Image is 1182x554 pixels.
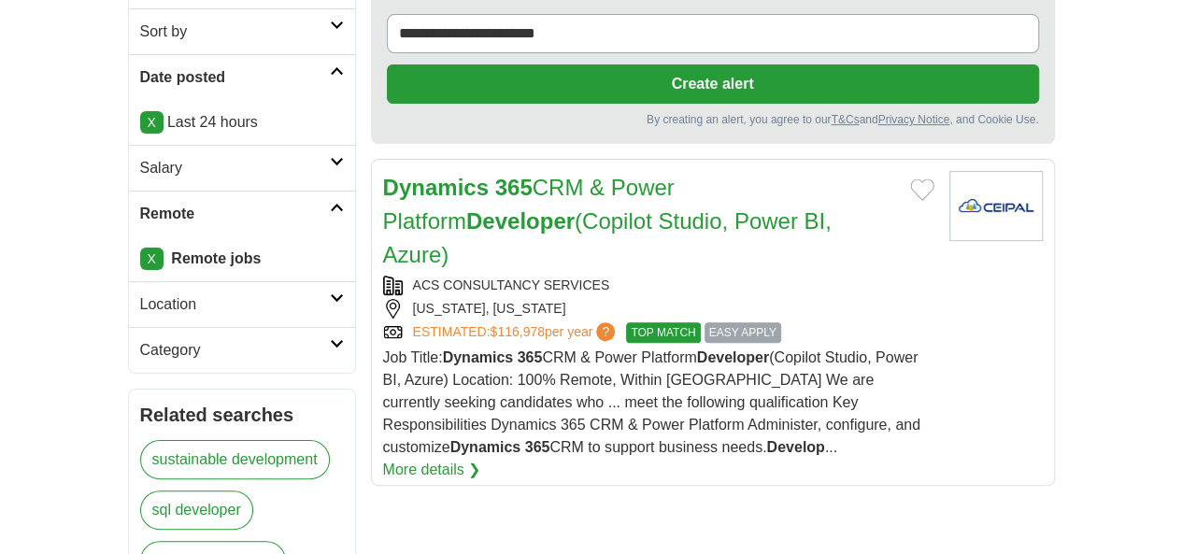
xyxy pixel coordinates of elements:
[383,175,489,200] strong: Dynamics
[140,490,253,530] a: sql developer
[949,171,1043,241] img: Company logo
[877,113,949,126] a: Privacy Notice
[383,276,934,295] div: ACS CONSULTANCY SERVICES
[129,281,355,327] a: Location
[171,250,261,266] strong: Remote jobs
[140,157,330,179] h2: Salary
[140,339,330,362] h2: Category
[140,66,330,89] h2: Date posted
[129,145,355,191] a: Salary
[383,349,920,455] span: Job Title: CRM & Power Platform (Copilot Studio, Power BI, Azure) Location: 100% Remote, Within [...
[450,439,521,455] strong: Dynamics
[387,64,1039,104] button: Create alert
[140,248,164,270] a: X
[129,8,355,54] a: Sort by
[490,324,544,339] span: $116,978
[495,175,533,200] strong: 365
[140,293,330,316] h2: Location
[626,322,700,343] span: TOP MATCH
[129,191,355,236] a: Remote
[383,299,934,319] div: [US_STATE], [US_STATE]
[910,178,934,201] button: Add to favorite jobs
[140,111,344,134] p: Last 24 hours
[697,349,769,365] strong: Developer
[831,113,859,126] a: T&Cs
[413,322,619,343] a: ESTIMATED:$116,978per year?
[140,401,344,429] h2: Related searches
[443,349,514,365] strong: Dynamics
[466,208,575,234] strong: Developer
[705,322,781,343] span: EASY APPLY
[140,203,330,225] h2: Remote
[596,322,615,341] span: ?
[525,439,550,455] strong: 365
[129,327,355,373] a: Category
[140,21,330,43] h2: Sort by
[387,111,1039,128] div: By creating an alert, you agree to our and , and Cookie Use.
[383,459,481,481] a: More details ❯
[766,439,824,455] strong: Develop
[129,54,355,100] a: Date posted
[140,440,330,479] a: sustainable development
[383,175,832,267] a: Dynamics 365CRM & Power PlatformDeveloper(Copilot Studio, Power BI, Azure)
[140,111,164,134] a: X
[518,349,543,365] strong: 365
